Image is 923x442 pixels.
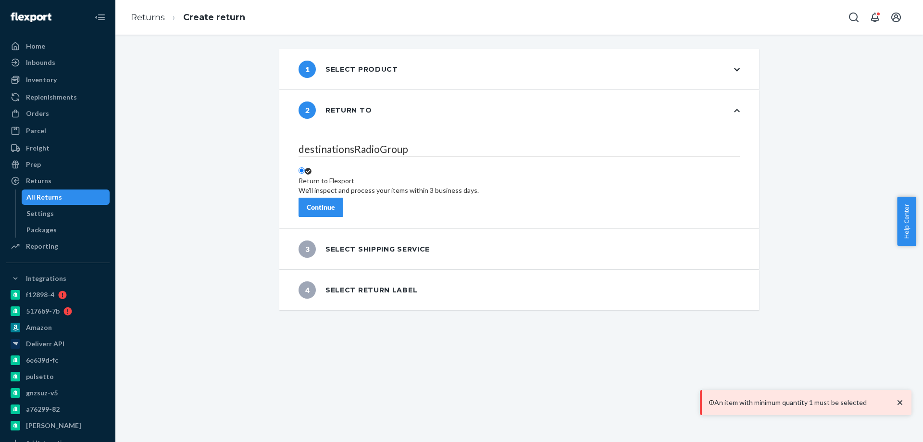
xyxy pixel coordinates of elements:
[299,240,316,258] span: 3
[26,404,60,414] div: a76299-82
[6,106,110,121] a: Orders
[26,421,81,430] div: [PERSON_NAME]
[299,198,343,217] button: Continue
[26,176,51,186] div: Returns
[26,274,66,283] div: Integrations
[22,222,110,238] a: Packages
[6,72,110,88] a: Inventory
[26,92,77,102] div: Replenishments
[6,89,110,105] a: Replenishments
[26,209,54,218] div: Settings
[26,109,49,118] div: Orders
[299,176,479,186] div: Return to Flexport
[299,61,316,78] span: 1
[886,8,906,27] button: Open account menu
[26,241,58,251] div: Reporting
[299,240,430,258] div: Select shipping service
[6,271,110,286] button: Integrations
[6,38,110,54] a: Home
[6,173,110,189] a: Returns
[26,355,58,365] div: 6e639d-fc
[6,418,110,433] a: [PERSON_NAME]
[22,189,110,205] a: All Returns
[26,225,57,235] div: Packages
[6,353,110,368] a: 6e639d-fc
[6,369,110,384] a: pulsetto
[6,157,110,172] a: Prep
[90,8,110,27] button: Close Navigation
[26,58,55,67] div: Inbounds
[6,239,110,254] a: Reporting
[895,398,905,407] svg: close toast
[26,126,46,136] div: Parcel
[183,12,245,23] a: Create return
[6,385,110,401] a: gnzsuz-v5
[26,339,64,349] div: Deliverr API
[897,197,916,246] button: Help Center
[11,13,51,22] img: Flexport logo
[6,123,110,139] a: Parcel
[299,281,316,299] span: 4
[26,388,58,398] div: gnzsuz-v5
[299,101,372,119] div: Return to
[26,290,54,300] div: f12898-4
[26,143,50,153] div: Freight
[299,281,417,299] div: Select return label
[26,323,52,332] div: Amazon
[6,336,110,352] a: Deliverr API
[131,12,165,23] a: Returns
[299,186,479,195] div: We'll inspect and process your items within 3 business days.
[299,142,740,157] legend: destinationsRadioGroup
[26,306,60,316] div: 5176b9-7b
[6,303,110,319] a: 5176b9-7b
[6,55,110,70] a: Inbounds
[844,8,863,27] button: Open Search Box
[299,61,398,78] div: Select product
[26,192,62,202] div: All Returns
[307,202,335,212] div: Continue
[6,140,110,156] a: Freight
[26,160,41,169] div: Prep
[22,206,110,221] a: Settings
[26,41,45,51] div: Home
[26,75,57,85] div: Inventory
[26,372,54,381] div: pulsetto
[6,320,110,335] a: Amazon
[865,8,885,27] button: Open notifications
[299,101,316,119] span: 2
[299,167,305,174] input: Return to FlexportWe'll inspect and process your items within 3 business days.
[6,402,110,417] a: a76299-82
[6,287,110,303] a: f12898-4
[123,3,253,32] ol: breadcrumbs
[714,398,886,407] p: An item with minimum quantity 1 must be selected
